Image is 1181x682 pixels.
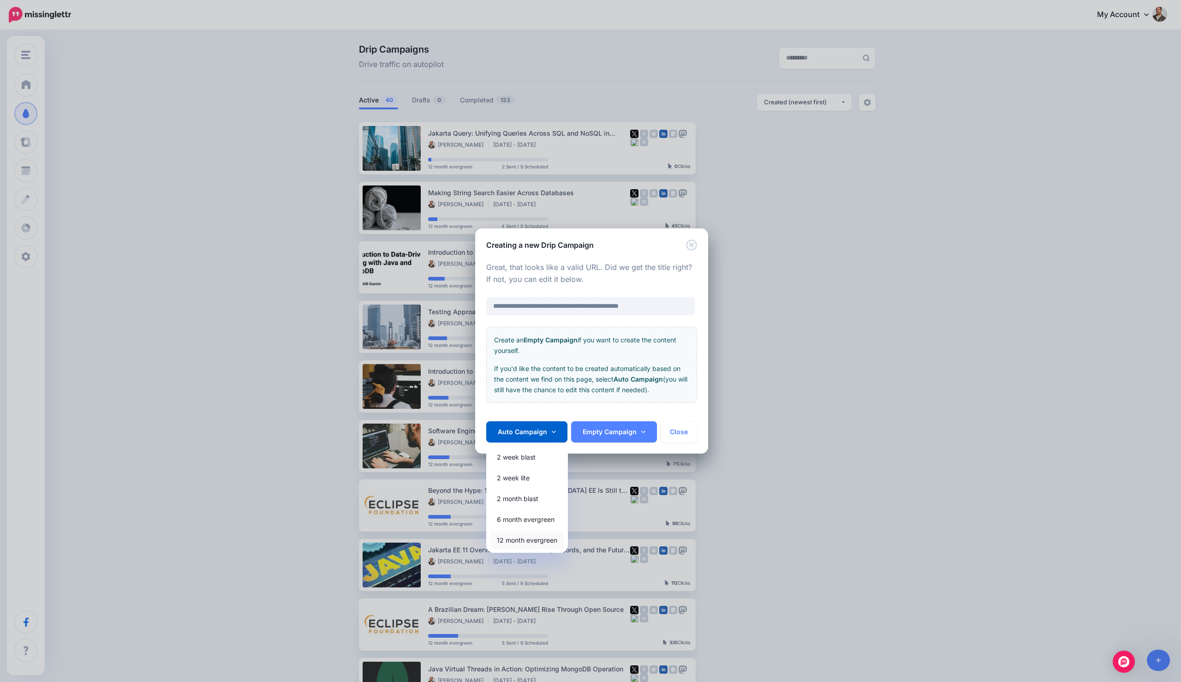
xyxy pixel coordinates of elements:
[571,421,657,443] a: Empty Campaign
[486,421,567,443] a: Auto Campaign
[1113,651,1135,673] div: Open Intercom Messenger
[486,262,697,286] p: Great, that looks like a valid URL. Did we get the title right? If not, you can edit it below.
[686,239,697,251] button: Close
[661,421,697,443] button: Close
[490,448,564,466] a: 2 week blast
[490,490,564,508] a: 2 month blast
[494,335,689,356] p: Create an if you want to create the content yourself.
[494,363,689,395] p: If you'd like the content to be created automatically based on the content we find on this page, ...
[490,469,564,487] a: 2 week lite
[486,239,594,251] h5: Creating a new Drip Campaign
[614,375,663,383] b: Auto Campaign
[490,531,564,549] a: 12 month evergreen
[524,336,578,344] b: Empty Campaign
[490,510,564,528] a: 6 month evergreen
